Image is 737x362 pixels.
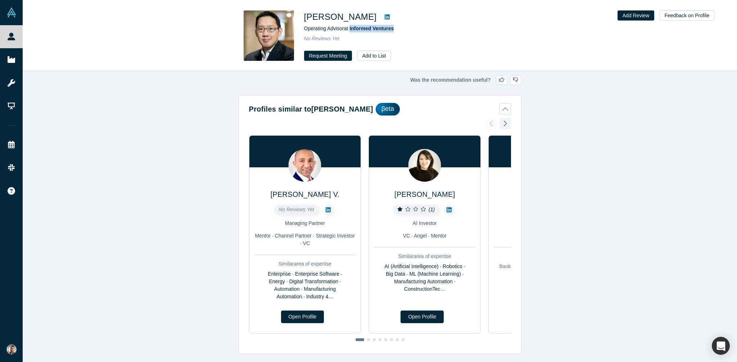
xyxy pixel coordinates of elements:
[249,104,373,114] h2: Profiles similar to [PERSON_NAME]
[408,149,441,182] img: Ivy Nguyen's Profile Image
[374,253,475,260] div: Similar area of expertise
[429,207,435,212] i: ( 1 )
[6,344,17,354] img: Selim Satici's Account
[618,10,655,21] button: Add Review
[304,51,352,61] button: Request Meeting
[244,10,294,61] img: Khim Lee's Profile Image
[270,190,339,198] a: [PERSON_NAME] V.
[279,207,314,212] span: No Reviews Yet
[413,220,437,226] span: AI Investor
[254,270,356,300] div: Enterprise · Enterprise Software · Energy · Digital Transformation · Automation · Manufacturing A...
[349,26,394,31] a: Informed Ventures
[239,75,521,85] div: Was the recommendation useful?
[401,311,444,323] a: Open Profile
[374,232,475,240] div: VC · Angel · Mentor
[376,103,400,116] div: βeta
[6,8,17,18] img: Alchemist Vault Logo
[494,253,595,260] div: Similar area of expertise
[289,149,321,182] img: Haas V.'s Profile Image
[304,36,340,41] span: No Reviews Yet
[304,10,377,23] h1: [PERSON_NAME]
[304,26,394,31] span: Operating Advisor at
[281,311,324,323] a: Open Profile
[357,51,391,61] button: Add to List
[374,263,475,293] div: AI (Artificial Intelligence) · Robotics · Big Data · ML (Machine Learning) · Manufacturing Automa...
[394,190,455,198] a: [PERSON_NAME]
[249,103,511,116] button: Profiles similar to[PERSON_NAME]βeta
[494,232,595,240] div: Mentor · Angel
[659,10,714,21] button: Feedback on Profile
[285,220,325,226] span: Managing Partner
[254,232,356,247] div: Mentor · Channel Partner · Strategic Investor · VC
[254,260,356,268] div: Similar area of expertise
[499,263,590,277] span: Banking · Enterprise · FinTech (Financial Technology) · Finance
